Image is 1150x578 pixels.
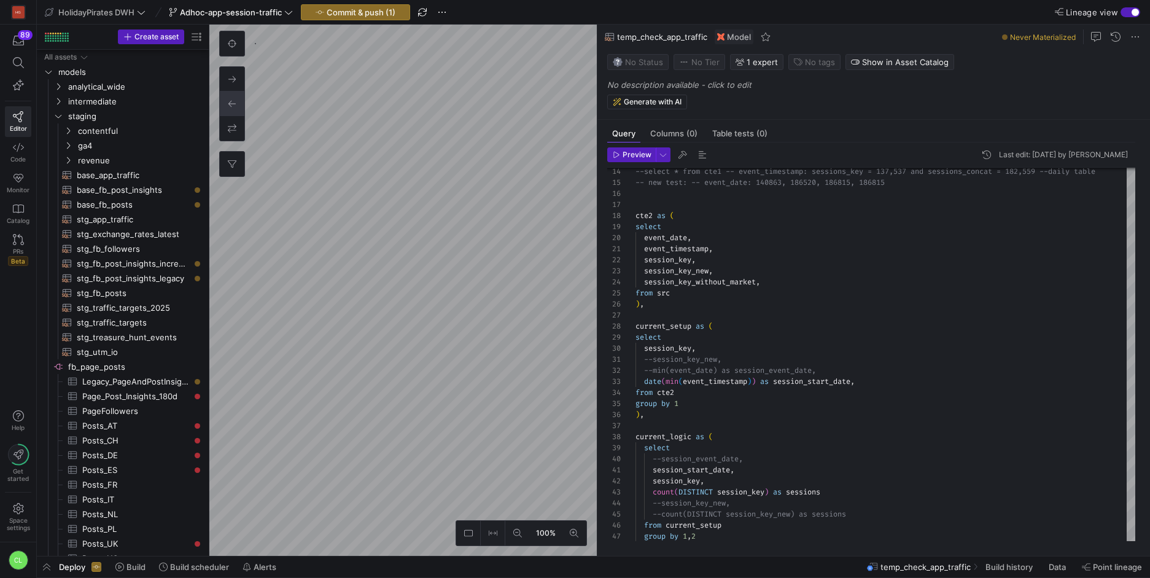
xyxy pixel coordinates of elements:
span: ( [678,377,683,386]
span: ) [747,377,752,386]
span: Posts_DE​​​​​​​​​ [82,448,190,463]
a: Posts_US​​​​​​​​​ [42,551,204,566]
button: Point lineage [1076,557,1148,577]
div: Press SPACE to select this row. [42,138,204,153]
span: as [657,211,666,221]
button: Help [5,405,31,437]
span: Posts_ES​​​​​​​​​ [82,463,190,477]
a: Spacesettings [5,498,31,537]
span: Help [10,424,26,431]
span: contentful [78,124,202,138]
span: Posts_US​​​​​​​​​ [82,552,190,566]
div: 39 [607,442,621,453]
div: 30 [607,343,621,354]
div: 24 [607,276,621,287]
span: Monitor [7,186,29,193]
div: 17 [607,199,621,210]
span: Build history [985,562,1033,572]
button: Show in Asset Catalog [845,54,954,70]
div: Press SPACE to select this row. [42,168,204,182]
div: 27 [607,310,621,321]
span: base_fb_post_insights​​​​​​​​​​ [77,183,190,197]
span: Legacy_PageAndPostInsights​​​​​​​​​ [82,375,190,389]
div: Press SPACE to select this row. [42,345,204,359]
span: (0) [686,130,697,138]
span: session_key [717,487,764,497]
div: 23 [607,265,621,276]
span: HolidayPirates DWH [58,7,134,17]
span: 2 [691,531,696,541]
span: current_setup [635,321,691,331]
span: --session_key_new, [653,498,730,508]
div: 47 [607,531,621,542]
div: HG [12,6,25,18]
span: cte2 [657,388,674,397]
span: ga4 [78,139,202,153]
span: -- new test: -- event_date: 140863, 186520, 186815 [635,178,850,187]
span: Posts_FR​​​​​​​​​ [82,478,190,492]
span: (0) [756,130,767,138]
a: base_fb_posts​​​​​​​​​​ [42,197,204,212]
span: Columns [650,130,697,138]
div: Press SPACE to select this row. [42,507,204,521]
span: 1 [674,399,678,408]
span: from [644,520,661,530]
span: session_key_without_market [644,277,756,287]
span: key = 137,537 and sessions_concat = 182,559 --dail [850,166,1065,176]
div: 35 [607,398,621,409]
span: date [644,377,661,386]
button: HolidayPirates DWH [42,4,149,20]
span: ( [709,321,713,331]
div: Press SPACE to select this row. [42,123,204,138]
div: 18 [607,210,621,221]
a: base_fb_post_insights​​​​​​​​​​ [42,182,204,197]
div: Press SPACE to select this row. [42,433,204,448]
div: 29 [607,332,621,343]
span: stg_exchange_rates_latest​​​​​​​​​​ [77,227,190,241]
span: stg_fb_post_insights_increment​​​​​​​​​​ [77,257,190,271]
p: No description available - click to edit [607,80,1145,90]
div: Press SPACE to select this row. [42,256,204,271]
span: Data [1049,562,1066,572]
a: stg_fb_posts​​​​​​​​​​ [42,286,204,300]
span: Space settings [7,517,30,531]
a: stg_exchange_rates_latest​​​​​​​​​​ [42,227,204,241]
span: stg_traffic_targets​​​​​​​​​​ [77,316,190,330]
div: 33 [607,376,621,387]
a: stg_app_traffic​​​​​​​​​​ [42,212,204,227]
span: Query [612,130,635,138]
span: , [700,476,704,486]
span: --session_key_new, [644,354,721,364]
span: No Status [613,57,663,67]
span: stg_traffic_targets_2025​​​​​​​​​​ [77,301,190,315]
span: fb_page_posts​​​​​​​​ [68,360,202,374]
a: Page_Post_Insights_180d​​​​​​​​​ [42,389,204,404]
span: as [696,321,704,331]
span: --select * from cte1 -- event_timestamp: sessions_ [635,166,850,176]
span: by [670,531,678,541]
span: , [730,465,734,475]
div: CL [9,550,28,570]
div: Press SPACE to select this row. [42,182,204,197]
span: stg_treasure_hunt_events​​​​​​​​​​ [77,330,190,345]
a: Posts_IT​​​​​​​​​ [42,492,204,507]
div: 46 [607,520,621,531]
div: Press SPACE to select this row. [42,109,204,123]
a: Catalog [5,198,31,229]
span: 1 expert [747,57,778,67]
span: count [653,487,674,497]
button: No tierNo Tier [674,54,725,70]
div: 21 [607,243,621,254]
div: 31 [607,354,621,365]
button: Alerts [237,557,282,577]
div: 44 [607,498,621,509]
a: Posts_PL​​​​​​​​​ [42,521,204,536]
span: PRs [13,248,23,255]
div: Press SPACE to select this row. [42,551,204,566]
div: 37 [607,420,621,431]
div: 28 [607,321,621,332]
span: y table [1065,166,1095,176]
a: stg_treasure_hunt_events​​​​​​​​​​ [42,330,204,345]
a: fb_page_posts​​​​​​​​ [42,359,204,374]
button: Create asset [118,29,184,44]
